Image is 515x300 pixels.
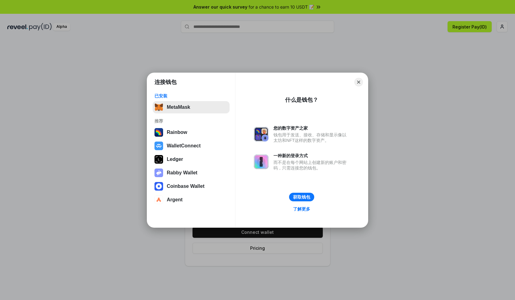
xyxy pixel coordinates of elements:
[154,182,163,191] img: svg+xml,%3Csvg%20width%3D%2228%22%20height%3D%2228%22%20viewBox%3D%220%200%2028%2028%22%20fill%3D...
[167,184,204,189] div: Coinbase Wallet
[273,153,349,158] div: 一种新的登录方式
[154,169,163,177] img: svg+xml,%3Csvg%20xmlns%3D%22http%3A%2F%2Fwww.w3.org%2F2000%2Fsvg%22%20fill%3D%22none%22%20viewBox...
[154,78,177,86] h1: 连接钱包
[273,125,349,131] div: 您的数字资产之家
[254,154,269,169] img: svg+xml,%3Csvg%20xmlns%3D%22http%3A%2F%2Fwww.w3.org%2F2000%2Fsvg%22%20fill%3D%22none%22%20viewBox...
[167,157,183,162] div: Ledger
[167,104,190,110] div: MetaMask
[154,118,228,124] div: 推荐
[167,170,197,176] div: Rabby Wallet
[167,130,187,135] div: Rainbow
[153,167,230,179] button: Rabby Wallet
[154,103,163,112] img: svg+xml,%3Csvg%20fill%3D%22none%22%20height%3D%2233%22%20viewBox%3D%220%200%2035%2033%22%20width%...
[289,193,314,201] button: 获取钱包
[154,142,163,150] img: svg+xml,%3Csvg%20width%3D%2228%22%20height%3D%2228%22%20viewBox%3D%220%200%2028%2028%22%20fill%3D...
[289,205,314,213] a: 了解更多
[254,127,269,142] img: svg+xml,%3Csvg%20xmlns%3D%22http%3A%2F%2Fwww.w3.org%2F2000%2Fsvg%22%20fill%3D%22none%22%20viewBox...
[153,101,230,113] button: MetaMask
[154,93,228,99] div: 已安装
[273,132,349,143] div: 钱包用于发送、接收、存储和显示像以太坊和NFT这样的数字资产。
[293,206,310,212] div: 了解更多
[285,96,318,104] div: 什么是钱包？
[153,126,230,139] button: Rainbow
[167,197,183,203] div: Argent
[154,128,163,137] img: svg+xml,%3Csvg%20width%3D%22120%22%20height%3D%22120%22%20viewBox%3D%220%200%20120%20120%22%20fil...
[354,78,363,86] button: Close
[153,194,230,206] button: Argent
[153,140,230,152] button: WalletConnect
[167,143,201,149] div: WalletConnect
[153,180,230,192] button: Coinbase Wallet
[154,155,163,164] img: svg+xml,%3Csvg%20xmlns%3D%22http%3A%2F%2Fwww.w3.org%2F2000%2Fsvg%22%20width%3D%2228%22%20height%3...
[154,196,163,204] img: svg+xml,%3Csvg%20width%3D%2228%22%20height%3D%2228%22%20viewBox%3D%220%200%2028%2028%22%20fill%3D...
[273,160,349,171] div: 而不是在每个网站上创建新的账户和密码，只需连接您的钱包。
[293,194,310,200] div: 获取钱包
[153,153,230,165] button: Ledger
